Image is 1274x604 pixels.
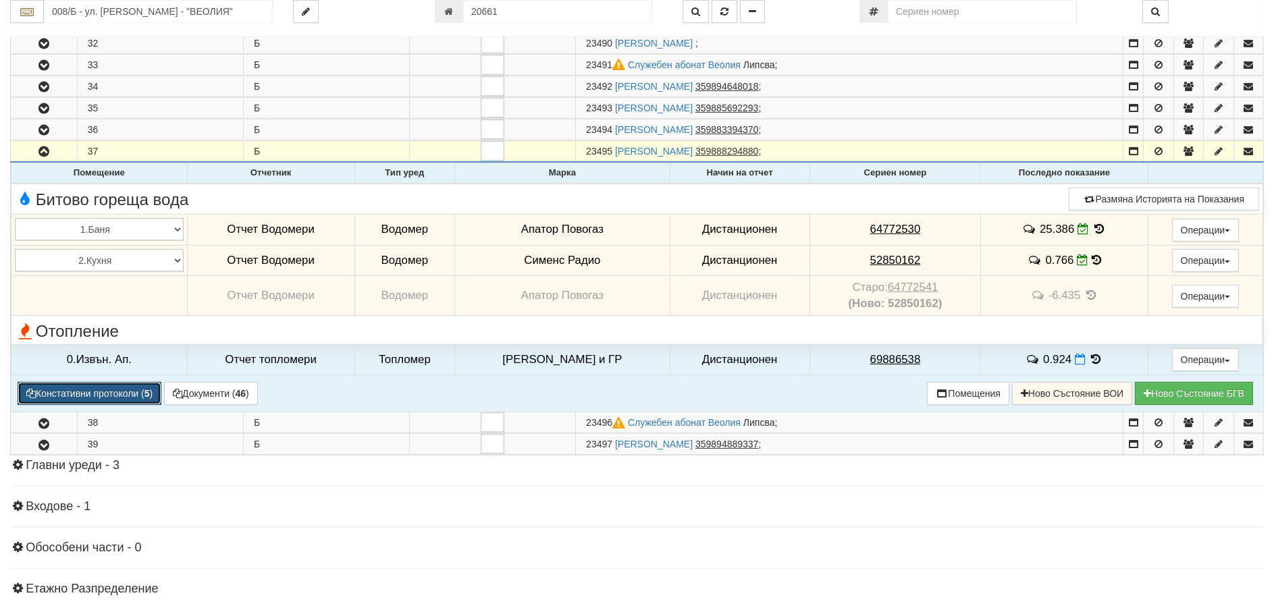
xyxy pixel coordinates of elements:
td: ; [576,97,1123,118]
span: Отчет Водомери [227,254,314,267]
span: История на забележките [1026,353,1043,366]
button: Документи (46) [164,382,258,405]
button: Новo Състояние БГВ [1135,382,1253,405]
td: Дистанционен [670,214,809,245]
button: Операции [1172,249,1240,272]
td: 32 [77,32,243,53]
td: 35 [77,97,243,118]
td: Водомер [354,245,455,276]
td: Водомер [354,276,455,316]
button: Размяна Историята на Показания [1069,188,1259,211]
td: 33 [77,54,243,75]
tcxspan: Call 359883394370 via 3CX [695,124,758,135]
td: ; [576,412,1123,433]
td: Дистанционен [670,276,809,316]
span: История на забележките [1022,223,1040,236]
span: История на показанията [1089,353,1104,366]
th: Марка [455,163,670,183]
tcxspan: Call 52850162 via 3CX [870,254,921,267]
span: Отчет Водомери [227,223,314,236]
span: Партида № [586,81,612,92]
a: [PERSON_NAME] [615,439,693,449]
td: Б [243,434,409,455]
h4: Етажно Разпределение [10,582,1264,596]
span: Партида № [586,124,612,135]
button: Операции [1172,219,1240,242]
b: (Ново: 52850162) [849,297,943,310]
td: Б [243,119,409,140]
i: Нов Отчет към 29/09/2025 [1075,354,1086,365]
span: Партида № [586,439,612,449]
span: Битово гореща вода [15,191,188,209]
span: Отчет Водомери [227,289,314,302]
td: ; [576,76,1123,97]
tcxspan: Call 359894648018 via 3CX [695,81,758,92]
span: Партида № [586,38,612,49]
td: Водомер [354,214,455,245]
a: [PERSON_NAME] [615,124,693,135]
th: Тип уред [354,163,455,183]
th: Сериен номер [809,163,981,183]
i: Редакция Отчет към 29/09/2025 [1078,223,1089,235]
td: 0.Извън. Ап. [11,344,188,375]
span: 25.386 [1040,223,1074,236]
td: Б [243,412,409,433]
button: Помещения [927,382,1009,405]
td: Сименс Радио [455,245,670,276]
td: ; [576,434,1123,455]
th: Начин на отчет [670,163,809,183]
td: ; [576,54,1123,75]
span: Партида № [586,103,612,113]
a: [PERSON_NAME] [615,38,693,49]
h4: Входове - 1 [10,500,1264,514]
span: История на показанията [1092,223,1107,236]
td: ; [576,32,1123,53]
td: [PERSON_NAME] и ГР [455,344,670,375]
span: Отопление [15,323,119,340]
td: Б [243,32,409,53]
td: Б [243,54,409,75]
tcxspan: Call 359885692293 via 3CX [695,103,758,113]
tcxspan: Call 64772541 via 3CX [888,281,938,294]
td: ; [576,119,1123,140]
tcxspan: Call 359894889337 via 3CX [695,439,758,449]
span: История на показанията [1084,289,1098,302]
td: 39 [77,434,243,455]
span: Липсва [743,417,775,428]
h4: Главни уреди - 3 [10,459,1264,472]
span: Партида № [586,59,628,70]
td: 38 [77,412,243,433]
button: Ново Състояние ВОИ [1012,382,1132,405]
td: 34 [77,76,243,97]
span: История на показанията [1092,254,1101,267]
span: -6.435 [1049,290,1081,302]
a: [PERSON_NAME] [615,146,693,157]
span: Партида № [586,146,612,157]
button: Операции [1172,348,1240,371]
th: Отчетник [187,163,354,183]
b: 46 [236,388,246,399]
td: Дистанционен [670,245,809,276]
span: 0.766 [1046,254,1074,267]
span: История на забележките [1031,289,1049,302]
td: ; [576,140,1123,162]
i: Редакция Отчет към 29/09/2025 [1077,254,1088,266]
span: Партида № [586,417,628,428]
a: [PERSON_NAME] [615,81,693,92]
button: Операции [1172,285,1240,308]
h4: Обособени части - 0 [10,541,1264,555]
td: 37 [77,140,243,162]
th: Последно показание [981,163,1148,183]
td: Б [243,97,409,118]
a: Служебен абонат Веолия [628,417,741,428]
td: Б [243,140,409,162]
tcxspan: Call 69886538 via 3CX [870,353,921,366]
a: Служебен абонат Веолия [628,59,741,70]
span: Липсва [743,59,775,70]
span: 0.924 [1043,353,1071,366]
a: [PERSON_NAME] [615,103,693,113]
tcxspan: Call 64772530 via 3CX [870,223,921,236]
td: Апатор Повогаз [455,214,670,245]
th: Помещение [11,163,188,183]
b: 5 [144,388,150,399]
